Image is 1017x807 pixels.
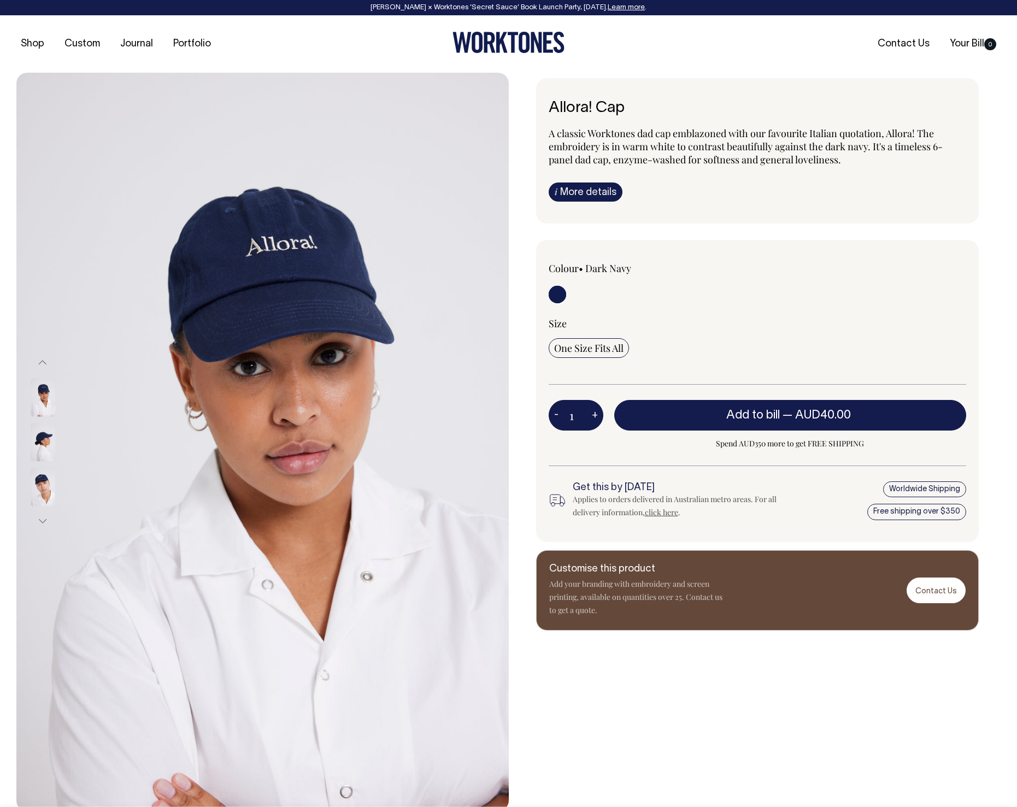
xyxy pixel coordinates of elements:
a: Learn more [608,4,645,11]
a: Contact Us [907,578,966,603]
h6: Get this by [DATE] [573,482,777,493]
h6: Allora! Cap [549,100,967,117]
span: — [783,410,854,421]
button: + [586,404,603,426]
span: 0 [984,38,996,50]
span: i [555,186,557,197]
a: Journal [116,35,157,53]
button: Add to bill —AUD40.00 [614,400,967,431]
a: Shop [16,35,49,53]
a: click here [645,507,678,517]
button: - [549,404,564,426]
a: iMore details [549,182,622,202]
span: AUD40.00 [795,410,851,421]
a: Your Bill0 [945,35,1001,53]
div: Size [549,317,967,330]
p: Add your branding with embroidery and screen printing, available on quantities over 25. Contact u... [549,578,724,617]
span: Spend AUD350 more to get FREE SHIPPING [614,437,967,450]
img: dark-navy [31,378,55,416]
input: One Size Fits All [549,338,629,358]
button: Previous [34,350,51,375]
div: Colour [549,262,716,275]
div: [PERSON_NAME] × Worktones ‘Secret Sauce’ Book Launch Party, [DATE]. . [11,4,1006,11]
span: One Size Fits All [554,341,624,355]
img: dark-navy [31,468,55,506]
span: • [579,262,583,275]
img: dark-navy [31,423,55,461]
div: Applies to orders delivered in Australian metro areas. For all delivery information, . [573,493,777,519]
p: A classic Worktones dad cap emblazoned with our favourite Italian quotation, Allora! The embroide... [549,127,967,166]
a: Custom [60,35,104,53]
span: Add to bill [726,410,780,421]
h6: Customise this product [549,564,724,575]
button: Next [34,509,51,534]
a: Portfolio [169,35,215,53]
label: Dark Navy [585,262,631,275]
a: Contact Us [873,35,934,53]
